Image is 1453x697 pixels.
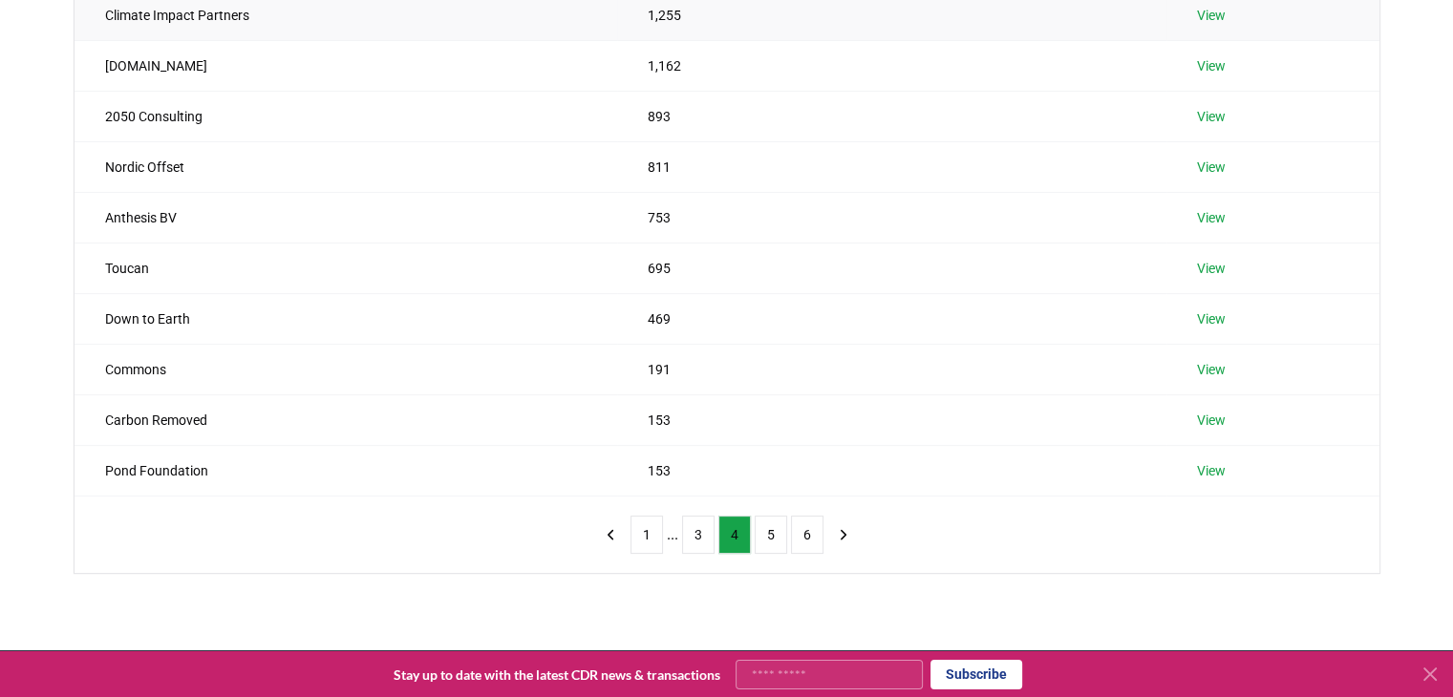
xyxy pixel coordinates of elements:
[617,243,1165,293] td: 695
[75,192,618,243] td: Anthesis BV
[755,516,787,554] button: 5
[1197,461,1226,480] a: View
[617,192,1165,243] td: 753
[1197,56,1226,75] a: View
[617,344,1165,394] td: 191
[75,40,618,91] td: [DOMAIN_NAME]
[75,445,618,496] td: Pond Foundation
[75,91,618,141] td: 2050 Consulting
[594,516,627,554] button: previous page
[1197,360,1226,379] a: View
[791,516,823,554] button: 6
[667,523,678,546] li: ...
[75,394,618,445] td: Carbon Removed
[617,40,1165,91] td: 1,162
[1197,259,1226,278] a: View
[1197,411,1226,430] a: View
[617,141,1165,192] td: 811
[1197,309,1226,328] a: View
[1197,6,1226,25] a: View
[75,141,618,192] td: Nordic Offset
[682,516,715,554] button: 3
[718,516,751,554] button: 4
[1197,107,1226,126] a: View
[617,394,1165,445] td: 153
[75,344,618,394] td: Commons
[1197,158,1226,177] a: View
[630,516,663,554] button: 1
[75,243,618,293] td: Toucan
[617,445,1165,496] td: 153
[617,293,1165,344] td: 469
[617,91,1165,141] td: 893
[1197,208,1226,227] a: View
[827,516,860,554] button: next page
[75,293,618,344] td: Down to Earth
